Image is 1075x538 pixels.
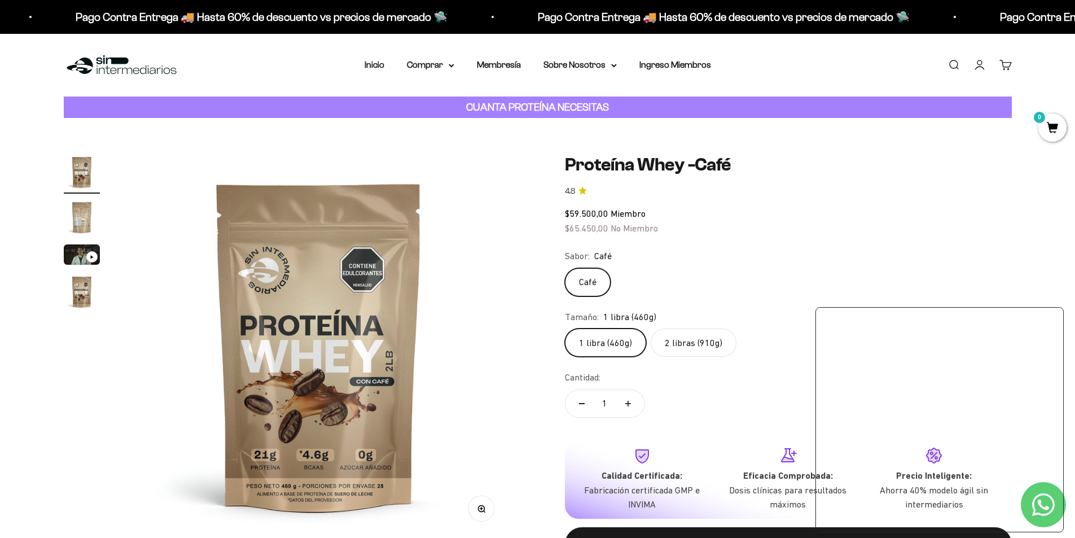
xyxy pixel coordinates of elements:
[365,60,384,69] a: Inicio
[594,249,612,264] span: Café
[76,8,447,26] p: Pago Contra Entrega 🚚 Hasta 60% de descuento vs precios de mercado 🛸
[64,244,100,268] button: Ir al artículo 3
[127,154,511,538] img: Proteína Whey -Café
[611,223,658,233] span: No Miembro
[64,199,100,239] button: Ir al artículo 2
[565,208,608,218] span: $59.500,00
[466,101,609,113] strong: CUANTA PROTEÍNA NECESITAS
[565,185,1012,198] a: 4.84.8 de 5.0 estrellas
[565,185,575,198] span: 4.8
[639,60,711,69] a: Ingreso Miembros
[407,58,454,72] summary: Comprar
[565,249,590,264] legend: Sabor:
[565,370,600,385] label: Cantidad:
[603,310,656,325] span: 1 libra (460g)
[1038,123,1067,135] a: 0
[724,483,852,512] p: Dosis clínicas para resultados máximos
[565,310,599,325] legend: Tamaño:
[1033,111,1046,124] mark: 0
[64,274,100,313] button: Ir al artículo 4
[64,274,100,310] img: Proteína Whey -Café
[565,223,608,233] span: $65.450,00
[611,208,646,218] span: Miembro
[543,58,617,72] summary: Sobre Nosotros
[578,483,707,512] p: Fabricación certificada GMP e INVIMA
[612,390,644,417] button: Aumentar cantidad
[64,154,100,190] img: Proteína Whey -Café
[602,470,682,481] strong: Calidad Certificada:
[64,199,100,235] img: Proteína Whey -Café
[477,60,521,69] a: Membresía
[565,390,598,417] button: Reducir cantidad
[64,154,100,194] button: Ir al artículo 1
[743,470,833,481] strong: Eficacia Comprobada:
[565,154,1012,176] h1: Proteína Whey -Café
[816,307,1063,532] iframe: zigpoll-iframe
[538,8,910,26] p: Pago Contra Entrega 🚚 Hasta 60% de descuento vs precios de mercado 🛸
